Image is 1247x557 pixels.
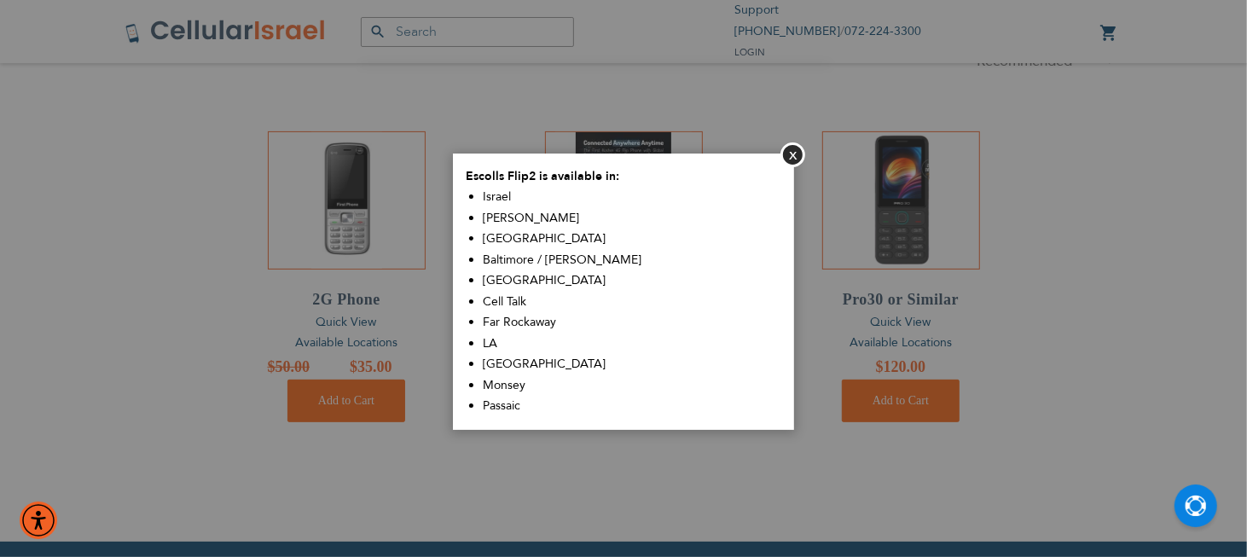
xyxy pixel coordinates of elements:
span: Monsey [483,377,525,393]
span: [GEOGRAPHIC_DATA] [483,356,606,372]
span: Far Rockaway [483,314,556,330]
span: Escolls Flip2 is available in: [466,168,619,184]
span: LA [483,335,497,351]
span: Passaic [483,397,520,414]
span: Israel [483,189,511,205]
span: Baltimore / [PERSON_NAME] [483,252,641,268]
span: Cell Talk [483,293,526,310]
span: [GEOGRAPHIC_DATA] [483,230,606,247]
span: [PERSON_NAME] [483,210,579,226]
span: [GEOGRAPHIC_DATA] [483,272,606,288]
div: Accessibility Menu [20,502,57,539]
